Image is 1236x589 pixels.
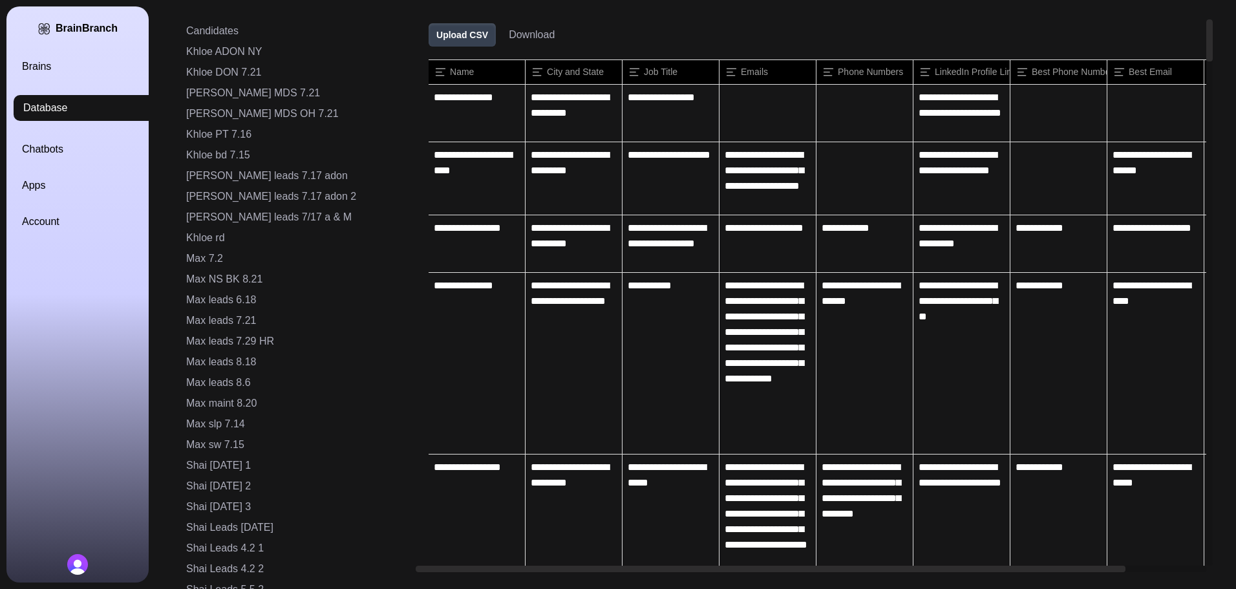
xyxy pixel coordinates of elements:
div: Job Title [623,60,719,84]
div: Phone Numbers [816,60,913,84]
img: BrainBranch Logo [37,22,50,36]
div: Shai Leads [DATE] [186,520,399,535]
div: Max leads 7.29 HR [186,334,399,349]
div: Best Email [1107,60,1204,84]
button: Upload CSV [429,23,496,47]
div: Max NS BK 8.21 [186,272,399,287]
div: City and State [526,60,622,84]
div: Shai [DATE] 1 [186,458,399,473]
div: Max maint 8.20 [186,396,399,411]
div: Khloe PT 7.16 [186,127,399,142]
div: Max leads 6.18 [186,292,399,308]
div: [PERSON_NAME] leads 7.17 adon 2 [186,189,399,204]
div: [PERSON_NAME] leads 7/17 a & M [186,209,399,225]
div: [PERSON_NAME] leads 7.17 adon [186,168,399,184]
div: BrainBranch [56,22,118,35]
div: Khloe rd [186,230,399,246]
div: Khloe ADON NY [186,44,399,59]
div: Best Phone Number [1010,60,1107,84]
div: [PERSON_NAME] MDS OH 7.21 [186,106,399,122]
div: Name [429,60,525,84]
div: Max leads 7.21 [186,313,399,328]
div: Max sw 7.15 [186,437,399,453]
div: Khloe bd 7.15 [186,147,399,163]
div: Shai [DATE] 2 [186,478,399,494]
button: Download [509,27,555,43]
div: Max slp 7.14 [186,416,399,432]
a: Account [22,214,164,230]
a: Chatbots [22,142,164,157]
div: Candidates [186,23,399,39]
a: Apps [22,178,164,193]
div: Shai [DATE] 3 [186,499,399,515]
button: Open user button [67,554,88,575]
a: Brains [22,59,164,74]
div: Shai Leads 4.2 2 [186,561,399,577]
div: Max leads 8.6 [186,375,399,391]
div: Shai Leads 4.2 1 [186,541,399,556]
div: [PERSON_NAME] MDS 7.21 [186,85,399,101]
div: LinkedIn Profile Link [913,60,1010,84]
div: Max 7.2 [186,251,399,266]
a: Database [14,95,156,121]
div: Max leads 8.18 [186,354,399,370]
div: Emails [719,60,816,84]
div: Khloe DON 7.21 [186,65,399,80]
